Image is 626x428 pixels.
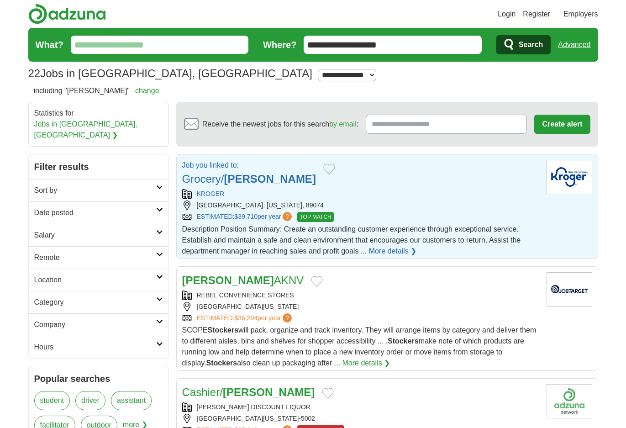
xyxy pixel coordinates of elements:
button: Add to favorite jobs [323,164,335,174]
a: Hours [29,336,168,358]
div: Statistics for [34,108,163,141]
a: Salary [29,224,168,246]
p: Job you linked to: [182,160,316,171]
h2: Company [34,319,156,330]
a: [PERSON_NAME]AKNV [182,274,304,286]
img: Company logo [547,384,592,418]
h2: Salary [34,230,156,241]
span: Description Position Summary: Create an outstanding customer experience through exceptional servi... [182,225,521,255]
h2: Popular searches [34,372,163,386]
div: [GEOGRAPHIC_DATA], [US_STATE], 89074 [182,201,539,210]
img: Kroger logo [547,160,592,194]
a: by email [329,120,357,128]
h2: including "[PERSON_NAME]" [34,85,159,96]
label: Where? [263,38,296,52]
a: ESTIMATED:$36,294per year? [197,313,294,323]
a: Grocery/[PERSON_NAME] [182,173,316,185]
img: Adzuna logo [28,4,106,24]
strong: [PERSON_NAME] [224,173,316,185]
div: REBEL CONVENIENCE STORES [182,291,539,300]
a: Login [498,9,516,20]
a: ESTIMATED:$39,710per year? [197,212,294,222]
h2: Remote [34,252,156,263]
h1: Jobs in [GEOGRAPHIC_DATA], [GEOGRAPHIC_DATA] [28,67,312,79]
strong: [PERSON_NAME] [223,386,315,398]
img: Company logo [547,272,592,306]
h2: Filter results [29,154,168,179]
h2: Date posted [34,207,156,218]
strong: Stockers [206,359,237,367]
h2: Sort by [34,185,156,196]
a: Advanced [558,36,590,54]
h2: Hours [34,342,156,353]
span: TOP MATCH [297,212,333,222]
a: Register [523,9,550,20]
label: What? [36,38,63,52]
div: [GEOGRAPHIC_DATA][US_STATE] [182,302,539,312]
button: Add to favorite jobs [311,276,323,287]
div: [PERSON_NAME] DISCOUNT LIQUOR [182,402,539,412]
button: Search [496,35,551,54]
div: [GEOGRAPHIC_DATA][US_STATE]-5002 [182,414,539,423]
a: More details ❯ [369,246,417,257]
span: SCOPE will pack, organize and track inventory. They will arrange items by category and deliver th... [182,326,537,367]
a: Employers [563,9,598,20]
a: change [135,87,159,95]
a: Cashier/[PERSON_NAME] [182,386,315,398]
a: Sort by [29,179,168,201]
strong: [PERSON_NAME] [182,274,274,286]
strong: Stockers [208,326,239,334]
a: Location [29,269,168,291]
a: Date posted [29,201,168,224]
a: Company [29,313,168,336]
span: $39,710 [234,213,258,220]
span: ? [283,212,292,221]
strong: Stockers [388,337,419,345]
button: Create alert [534,115,590,134]
span: ? [283,313,292,322]
a: driver [75,391,105,410]
h2: Category [34,297,156,308]
h2: Location [34,275,156,285]
a: More details ❯ [342,358,390,369]
span: Receive the newest jobs for this search : [202,119,358,130]
a: Jobs in [GEOGRAPHIC_DATA], [GEOGRAPHIC_DATA] ❯ [34,120,137,139]
a: assistant [111,391,152,410]
span: 22 [28,65,41,82]
a: student [34,391,70,410]
span: $36,294 [234,314,258,322]
span: Search [519,36,543,54]
a: Remote [29,246,168,269]
button: Add to favorite jobs [322,388,334,399]
a: Category [29,291,168,313]
a: KROGER [197,190,225,197]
